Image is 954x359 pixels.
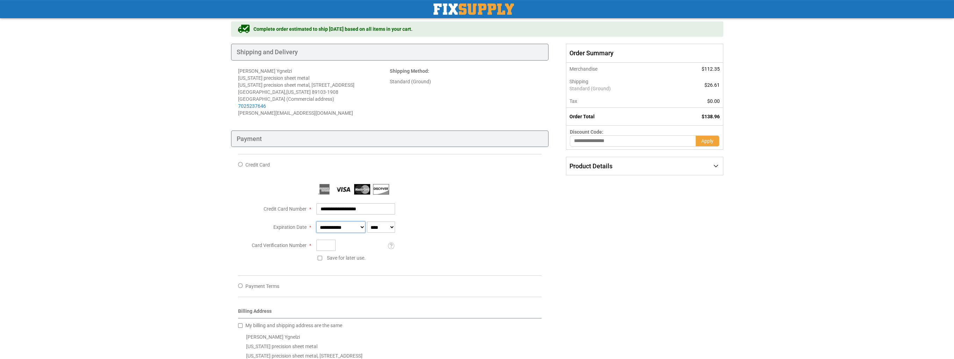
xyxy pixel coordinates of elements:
[354,184,370,195] img: MasterCard
[569,85,666,92] span: Standard (Ground)
[238,110,353,116] span: [PERSON_NAME][EMAIL_ADDRESS][DOMAIN_NAME]
[566,44,723,63] span: Order Summary
[390,68,428,74] span: Shipping Method
[327,255,366,261] span: Save for later use.
[702,66,720,72] span: $112.35
[704,82,720,88] span: $26.61
[569,79,588,84] span: Shipping
[245,283,279,289] span: Payment Terms
[231,131,549,147] div: Payment
[390,78,541,85] div: Standard (Ground)
[286,89,311,95] span: [US_STATE]
[696,135,719,147] button: Apply
[245,323,342,328] span: My billing and shipping address are the same
[245,162,270,168] span: Credit Card
[252,242,307,248] span: Card Verification Number
[569,162,612,170] span: Product Details
[264,206,307,212] span: Credit Card Number
[569,114,595,119] strong: Order Total
[238,308,542,318] div: Billing Address
[253,26,413,33] span: Complete order estimated to ship [DATE] based on all items in your cart.
[570,129,603,135] span: Discount Code:
[373,184,389,195] img: Discover
[335,184,351,195] img: Visa
[433,3,514,15] a: store logo
[390,68,429,74] strong: :
[231,44,549,61] div: Shipping and Delivery
[566,95,669,108] th: Tax
[701,138,713,144] span: Apply
[316,184,332,195] img: American Express
[707,98,720,104] span: $0.00
[273,224,307,230] span: Expiration Date
[702,114,720,119] span: $138.96
[566,63,669,75] th: Merchandise
[433,3,514,15] img: Fix Industrial Supply
[238,68,390,117] address: [PERSON_NAME] Ygnelzi [US_STATE] precision sheet metal [US_STATE] precision sheet metal, [STREET_...
[238,103,266,109] a: 7025237646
